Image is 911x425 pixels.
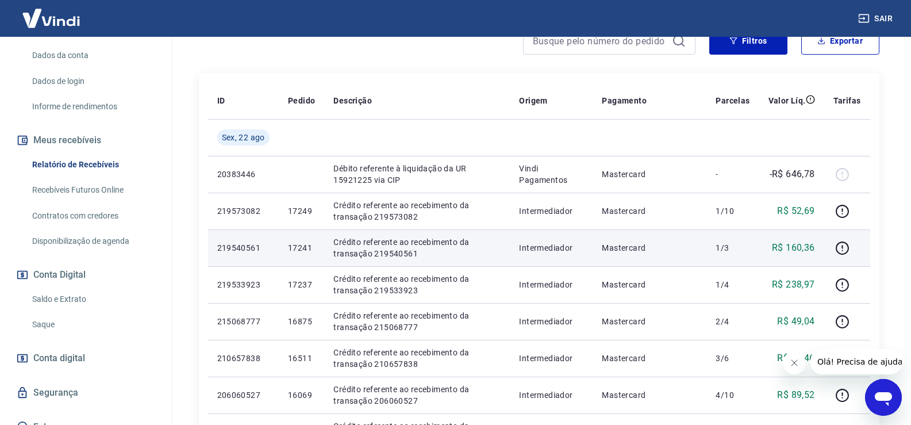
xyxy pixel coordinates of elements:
[856,8,897,29] button: Sair
[217,389,270,401] p: 206060527
[602,242,697,254] p: Mastercard
[7,8,97,17] span: Olá! Precisa de ajuda?
[770,167,815,181] p: -R$ 646,78
[602,316,697,327] p: Mastercard
[217,353,270,364] p: 210657838
[519,389,583,401] p: Intermediador
[333,310,501,333] p: Crédito referente ao recebimento da transação 215068777
[519,316,583,327] p: Intermediador
[768,95,806,106] p: Valor Líq.
[716,242,749,254] p: 1/3
[333,163,501,186] p: Débito referente à liquidação da UR 15921225 via CIP
[28,153,158,177] a: Relatório de Recebíveis
[288,95,315,106] p: Pedido
[333,273,501,296] p: Crédito referente ao recebimento da transação 219533923
[28,204,158,228] a: Contratos com credores
[28,95,158,118] a: Informe de rendimentos
[777,204,814,218] p: R$ 52,69
[716,169,749,180] p: -
[602,279,697,290] p: Mastercard
[716,389,749,401] p: 4/10
[288,279,315,290] p: 17237
[28,229,158,253] a: Disponibilização de agenda
[14,1,89,36] img: Vindi
[716,279,749,290] p: 1/4
[217,205,270,217] p: 219573082
[222,132,265,143] span: Sex, 22 ago
[288,316,315,327] p: 16875
[777,388,814,402] p: R$ 89,52
[288,353,315,364] p: 16511
[333,200,501,223] p: Crédito referente ao recebimento da transação 219573082
[333,95,372,106] p: Descrição
[28,313,158,336] a: Saque
[602,169,697,180] p: Mastercard
[14,262,158,288] button: Conta Digital
[602,205,697,217] p: Mastercard
[519,279,583,290] p: Intermediador
[783,351,806,374] iframe: Fechar mensagem
[716,95,749,106] p: Parcelas
[865,379,902,416] iframe: Botão para abrir a janela de mensagens
[810,349,902,374] iframe: Mensagem da empresa
[288,242,315,254] p: 17241
[217,242,270,254] p: 219540561
[772,241,815,255] p: R$ 160,36
[602,95,647,106] p: Pagamento
[28,288,158,311] a: Saldo e Extrato
[519,95,547,106] p: Origem
[533,32,667,49] input: Busque pelo número do pedido
[519,163,583,186] p: Vindi Pagamentos
[217,169,270,180] p: 20383446
[217,95,225,106] p: ID
[716,316,749,327] p: 2/4
[28,70,158,93] a: Dados de login
[709,27,787,55] button: Filtros
[602,353,697,364] p: Mastercard
[333,384,501,407] p: Crédito referente ao recebimento da transação 206060527
[602,389,697,401] p: Mastercard
[777,351,814,365] p: R$ 38,46
[716,205,749,217] p: 1/10
[217,316,270,327] p: 215068777
[716,353,749,364] p: 3/6
[28,178,158,202] a: Recebíveis Futuros Online
[333,236,501,259] p: Crédito referente ao recebimento da transação 219540561
[28,44,158,67] a: Dados da conta
[288,389,315,401] p: 16069
[14,346,158,371] a: Conta digital
[217,279,270,290] p: 219533923
[519,242,583,254] p: Intermediador
[772,278,815,292] p: R$ 238,97
[333,347,501,370] p: Crédito referente ao recebimento da transação 210657838
[14,380,158,405] a: Segurança
[14,128,158,153] button: Meus recebíveis
[801,27,879,55] button: Exportar
[33,350,85,366] span: Conta digital
[833,95,861,106] p: Tarifas
[288,205,315,217] p: 17249
[519,353,583,364] p: Intermediador
[519,205,583,217] p: Intermediador
[777,315,814,328] p: R$ 49,04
